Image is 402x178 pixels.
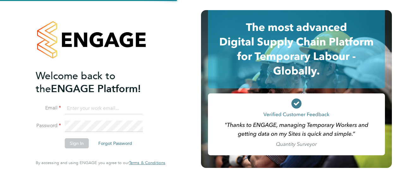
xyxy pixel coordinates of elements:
span: Welcome back to the [36,70,115,95]
label: Email [36,105,61,111]
label: Password [36,122,61,129]
h2: ENGAGE Platform! [36,69,159,95]
button: Forgot Password [93,138,137,148]
span: Terms & Conditions [129,160,165,165]
span: By accessing and using ENGAGE you agree to our [36,160,165,165]
input: Enter your work email... [65,103,143,114]
a: Terms & Conditions [129,160,165,165]
button: Sign In [65,138,89,148]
